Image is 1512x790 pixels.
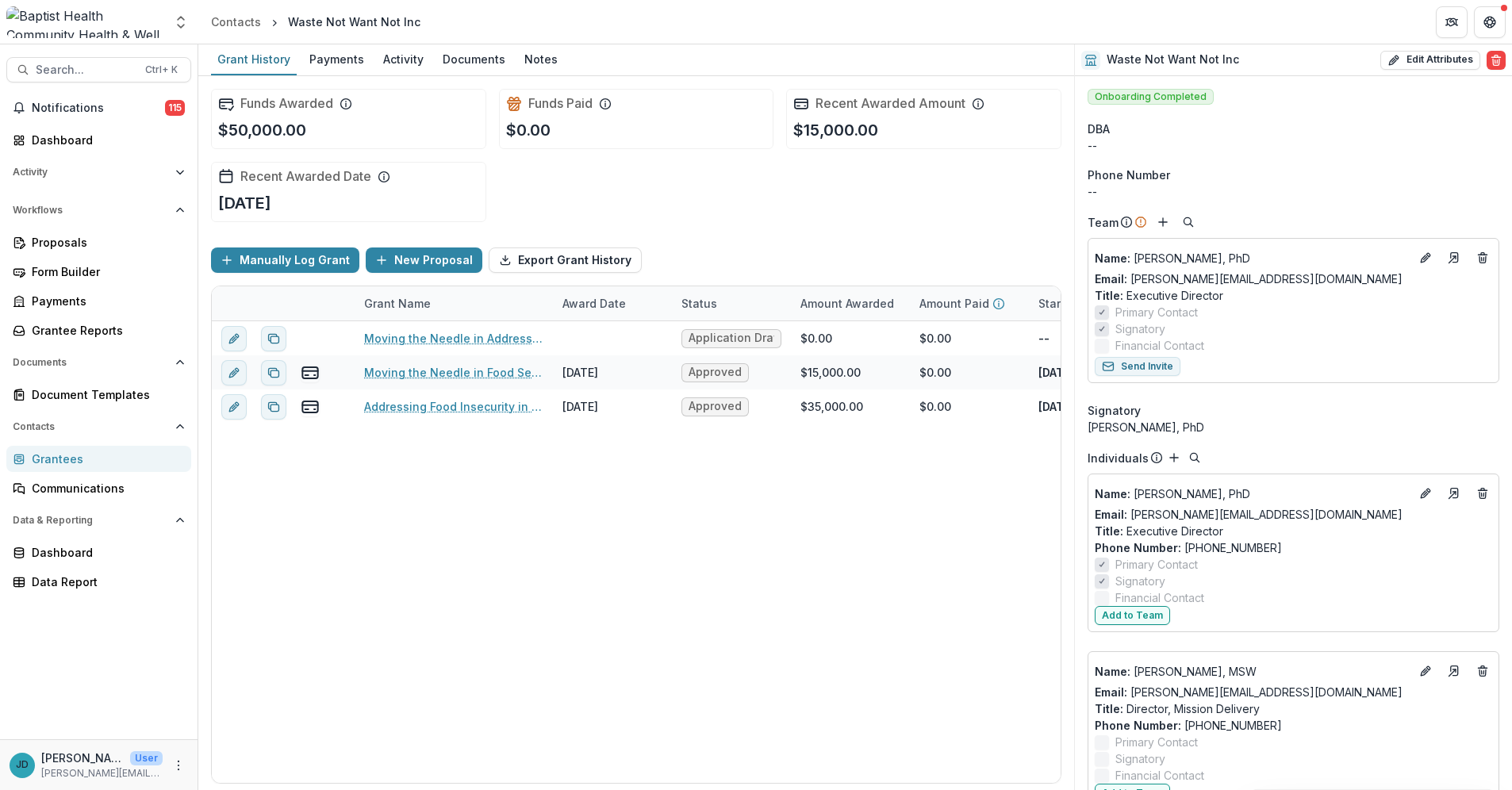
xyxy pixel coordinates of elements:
div: Amount Awarded [791,295,904,312]
span: Onboarding Completed [1088,89,1214,105]
span: 115 [165,100,185,116]
h2: Recent Awarded Date [240,169,371,184]
p: Amount Paid [919,295,989,312]
h2: Recent Awarded Amount [815,96,965,111]
a: Name: [PERSON_NAME], PhD [1095,250,1410,267]
h2: Funds Paid [528,96,593,111]
h2: Funds Awarded [240,96,333,111]
div: Activity [377,48,430,71]
span: Application Draft [689,332,774,345]
div: Award Date [553,286,672,320]
button: Duplicate proposal [261,394,286,420]
p: [PERSON_NAME], PhD [1095,250,1410,267]
button: Send Invite [1095,357,1180,376]
div: Amount Awarded [791,286,910,320]
button: New Proposal [366,247,482,273]
button: Add to Team [1095,606,1170,625]
a: Form Builder [6,259,191,285]
p: [PERSON_NAME] [41,750,124,766]
div: Grantees [32,451,178,467]
a: Dashboard [6,539,191,566]
div: Payments [32,293,178,309]
button: Open Data & Reporting [6,508,191,533]
p: Individuals [1088,450,1149,466]
a: Notes [518,44,564,75]
button: Edit [1416,662,1435,681]
img: Baptist Health Community Health & Well Being logo [6,6,163,38]
a: Dashboard [6,127,191,153]
span: Primary Contact [1115,304,1198,320]
span: Data & Reporting [13,515,169,526]
div: Award Date [553,295,635,312]
button: Deletes [1473,484,1492,503]
span: Email: [1095,508,1127,521]
div: -- [1088,183,1499,200]
div: $0.00 [919,364,951,381]
p: [PERSON_NAME][EMAIL_ADDRESS][PERSON_NAME][DOMAIN_NAME] [41,766,163,780]
div: Grant History [211,48,297,71]
button: Open Activity [6,159,191,185]
button: Duplicate proposal [261,326,286,351]
p: Executive Director [1095,523,1492,539]
button: Deletes [1473,248,1492,267]
div: $0.00 [800,330,832,347]
div: Dashboard [32,544,178,561]
div: Grant Name [355,286,553,320]
span: Notifications [32,102,165,115]
div: Amount Paid [910,286,1029,320]
button: Search [1185,448,1204,467]
span: Signatory [1115,320,1165,337]
button: Delete [1487,51,1506,70]
button: edit [221,394,247,420]
div: Start Date [1029,295,1103,312]
p: [PERSON_NAME], PhD [1095,485,1410,502]
span: Approved [689,400,742,413]
a: Email: [PERSON_NAME][EMAIL_ADDRESS][DOMAIN_NAME] [1095,506,1403,523]
p: $50,000.00 [218,118,306,142]
div: Notes [518,48,564,71]
span: Title : [1095,524,1123,538]
a: Communications [6,475,191,501]
h2: Waste Not Want Not Inc [1107,53,1239,67]
button: Edit [1416,484,1435,503]
div: [PERSON_NAME], PhD [1088,419,1499,435]
button: edit [221,326,247,351]
p: $15,000.00 [793,118,878,142]
div: Start Date [1029,286,1148,320]
button: view-payments [301,363,320,382]
div: [DATE] [562,364,598,381]
a: Email: [PERSON_NAME][EMAIL_ADDRESS][DOMAIN_NAME] [1095,270,1403,287]
div: Data Report [32,573,178,590]
span: Phone Number [1088,167,1170,183]
div: Jennifer Donahoo [16,760,29,770]
span: Phone Number : [1095,719,1181,732]
span: Search... [36,63,136,77]
div: Dashboard [32,132,178,148]
a: Contacts [205,10,267,33]
span: Approved [689,366,742,379]
p: $0.00 [506,118,551,142]
span: Name : [1095,251,1130,265]
button: Open entity switcher [170,6,192,38]
p: [PHONE_NUMBER] [1095,717,1492,734]
a: Payments [6,288,191,314]
div: $0.00 [919,398,951,415]
a: Grantee Reports [6,317,191,343]
a: Name: [PERSON_NAME], MSW [1095,663,1410,680]
span: Title : [1095,702,1123,715]
div: Grantee Reports [32,322,178,339]
div: [DATE] [562,398,598,415]
button: Duplicate proposal [261,360,286,385]
div: Proposals [32,234,178,251]
button: Add [1153,213,1172,232]
span: Email: [1095,685,1127,699]
button: Get Help [1474,6,1506,38]
p: Director, Mission Delivery [1095,700,1492,717]
button: Open Workflows [6,197,191,223]
a: Go to contact [1441,481,1467,506]
span: Contacts [13,421,169,432]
